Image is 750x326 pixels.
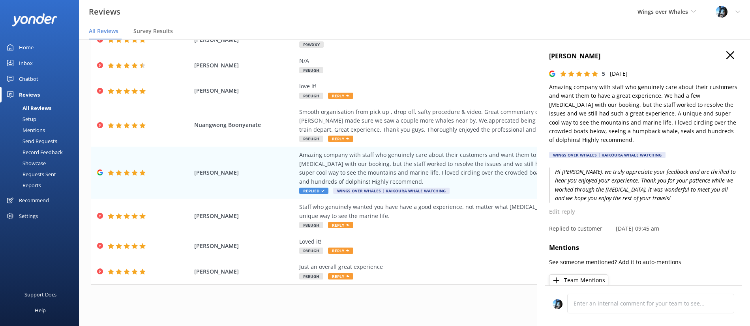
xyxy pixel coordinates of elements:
span: P8EUGH [299,136,323,142]
h4: [PERSON_NAME] [549,51,738,61]
div: love it! [299,82,658,91]
p: See someone mentioned? Add it to auto-mentions [549,258,738,266]
img: 145-1635463833.jpg [716,6,727,18]
div: Amazing company with staff who genuinely care about their customers and want them to have a great... [299,151,658,186]
span: Wings Over Whales | Kaikōura Whale Watching [333,188,450,194]
span: P8EUGH [299,248,323,254]
div: Chatbot [19,71,38,87]
div: Showcase [5,158,46,169]
div: Just an overall great experience [299,263,658,271]
span: P8EUGH [299,93,323,99]
span: [PERSON_NAME] [194,212,295,220]
span: [PERSON_NAME] [194,242,295,250]
div: Staff who genuinely wanted you have have a good experience, not matter what [MEDICAL_DATA] occurr... [299,203,658,220]
span: Survey Results [133,27,173,35]
div: Mentions [5,125,45,136]
span: All Reviews [89,27,118,35]
span: Reply [328,273,353,279]
p: Amazing company with staff who genuinely care about their customers and want them to have a great... [549,83,738,145]
span: [PERSON_NAME] [194,61,295,70]
span: [PERSON_NAME] [194,267,295,276]
a: All Reviews [5,102,79,114]
span: P8EUGH [299,67,323,73]
div: Record Feedback [5,147,63,158]
div: Recommend [19,192,49,208]
span: P8EUGH [299,222,323,228]
p: [DATE] 09:45 am [616,224,659,233]
span: P8EUGH [299,273,323,279]
span: [PERSON_NAME] [194,168,295,177]
div: Send Requests [5,136,57,147]
a: Setup [5,114,79,125]
p: Hi [PERSON_NAME], we truly appreciate your feedback and are thrilled to hear you enjoyed your exp... [549,168,738,203]
span: Reply [328,222,353,228]
span: Reply [328,248,353,254]
span: Replied [299,188,328,194]
p: [DATE] [610,69,628,78]
span: Wings over Whales [637,8,688,15]
div: Inbox [19,55,33,71]
span: P9WXXY [299,41,324,48]
div: Smooth organisation from pick up , drop off, safty procedure & video. Great commentary on board. ... [299,108,658,134]
span: 5 [602,70,605,77]
a: Mentions [5,125,79,136]
div: Help [35,302,46,318]
img: yonder-white-logo.png [12,13,57,26]
div: Setup [5,114,36,125]
div: Settings [19,208,38,224]
img: 145-1635463833.jpg [553,299,562,309]
span: Nuangwong Boonyanate [194,121,295,129]
h3: Reviews [89,6,120,18]
div: Loved it! [299,237,658,246]
div: Requests Sent [5,169,56,180]
p: Replied to customer [549,224,602,233]
div: All Reviews [5,102,51,114]
button: Team Mentions [549,274,608,286]
div: Home [19,39,34,55]
a: Requests Sent [5,169,79,180]
button: Close [726,51,734,60]
div: Reports [5,180,41,191]
div: Support Docs [24,287,56,302]
a: Reports [5,180,79,191]
div: Wings Over Whales | Kaikōura Whale Watching [549,152,666,158]
span: Reply [328,136,353,142]
p: Edit reply [549,207,738,216]
a: Showcase [5,158,79,169]
h4: Mentions [549,243,738,253]
a: Record Feedback [5,147,79,158]
span: Reply [328,93,353,99]
a: Send Requests [5,136,79,147]
div: N/A [299,56,658,65]
div: Reviews [19,87,40,102]
span: [PERSON_NAME] [194,86,295,95]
